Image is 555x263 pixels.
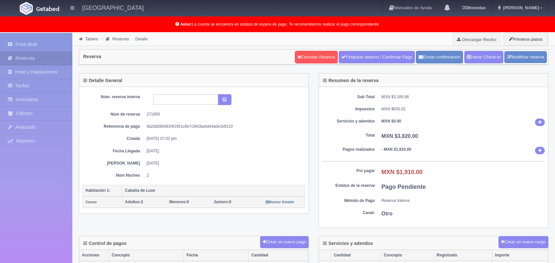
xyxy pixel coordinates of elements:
[381,133,418,139] b: MXN $3,820.00
[381,147,411,152] b: - MXN $1,910.00
[112,37,129,41] a: Reservas
[492,250,548,261] th: Importe
[504,51,547,63] a: Modificar reserva
[147,112,300,117] dd: 271859
[249,250,308,261] th: Cantidad
[381,169,422,175] b: MXN $1,910.00
[87,94,140,100] dt: Núm. reserva interna
[36,6,59,11] img: Getabed
[87,161,140,166] dt: [PERSON_NAME]
[85,188,110,193] b: Habitación 1:
[87,173,140,178] dt: Núm Noches
[87,136,140,142] dt: Creada
[323,241,373,246] h4: Servicios y adendos
[214,200,229,204] strong: Juniors:
[416,51,463,63] button: Enviar confirmación
[125,200,143,204] span: 2
[260,236,309,248] button: Crear un nuevo pago
[381,94,545,100] dd: MXN $3,189.98
[322,168,375,174] dt: Por pagar
[381,211,393,216] b: Otro
[87,124,140,129] dt: Referencia de pago
[169,200,189,204] span: 0
[83,54,101,59] h4: Reserva
[169,200,187,204] strong: Menores:
[381,184,426,190] b: Pago Pendiente
[83,78,122,83] h4: Detalle General
[109,250,184,261] th: Concepto
[266,200,294,204] a: Mostrar Detalle
[381,119,401,123] b: MXN $0.00
[322,198,375,204] dt: Método de Pago
[125,200,141,204] strong: Adultos:
[82,3,144,11] h4: [GEOGRAPHIC_DATA]
[122,185,305,196] th: Cabaña de Luxe
[184,250,249,261] th: Fecha
[87,148,140,154] dt: Fecha Llegada
[331,250,381,261] th: Cantidad
[381,106,545,112] dd: MXN $630.02
[85,200,97,204] small: Cerezo
[464,51,503,63] a: Hacer Check-In
[434,250,492,261] th: Registrado
[381,198,545,204] dd: Reserva Interna
[498,236,548,248] button: Crear un nuevo cargo
[147,124,300,129] dd: 9a2dd3604634f1951c8e7c942ba4d44a0ecb9110
[463,5,486,10] b: Monedas
[147,148,300,154] dd: [DATE]
[266,200,294,204] small: Mostrar Detalle
[504,33,548,46] button: Primeros pasos
[295,51,338,63] a: Cancelar Reserva
[339,51,415,63] a: Finiquitar reserva / Confirmar Pago
[180,22,192,27] b: Aviso:
[147,161,300,166] dd: [DATE]
[85,37,98,41] a: Tablero
[322,147,375,152] dt: Pagos realizados
[322,210,375,216] dt: Canal:
[147,136,300,142] dd: [DATE] 07:02 pm
[501,5,539,10] span: [PERSON_NAME]
[20,2,33,15] img: Getabed
[87,112,140,117] dt: Núm de reserva
[453,33,500,46] a: Descargar Recibo
[322,133,375,138] dt: Total
[322,119,375,124] dt: Servicios y adendos
[214,200,231,204] span: 0
[322,106,375,112] dt: Impuestos
[79,250,109,261] th: Acciones
[323,78,379,83] h4: Resumen de la reserva
[147,173,300,178] dd: 2
[131,36,149,42] li: Detalle
[322,183,375,188] dt: Estatus de la reserva
[322,94,375,100] dt: Sub Total
[83,241,127,246] h4: Control de pagos
[381,250,434,261] th: Concepto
